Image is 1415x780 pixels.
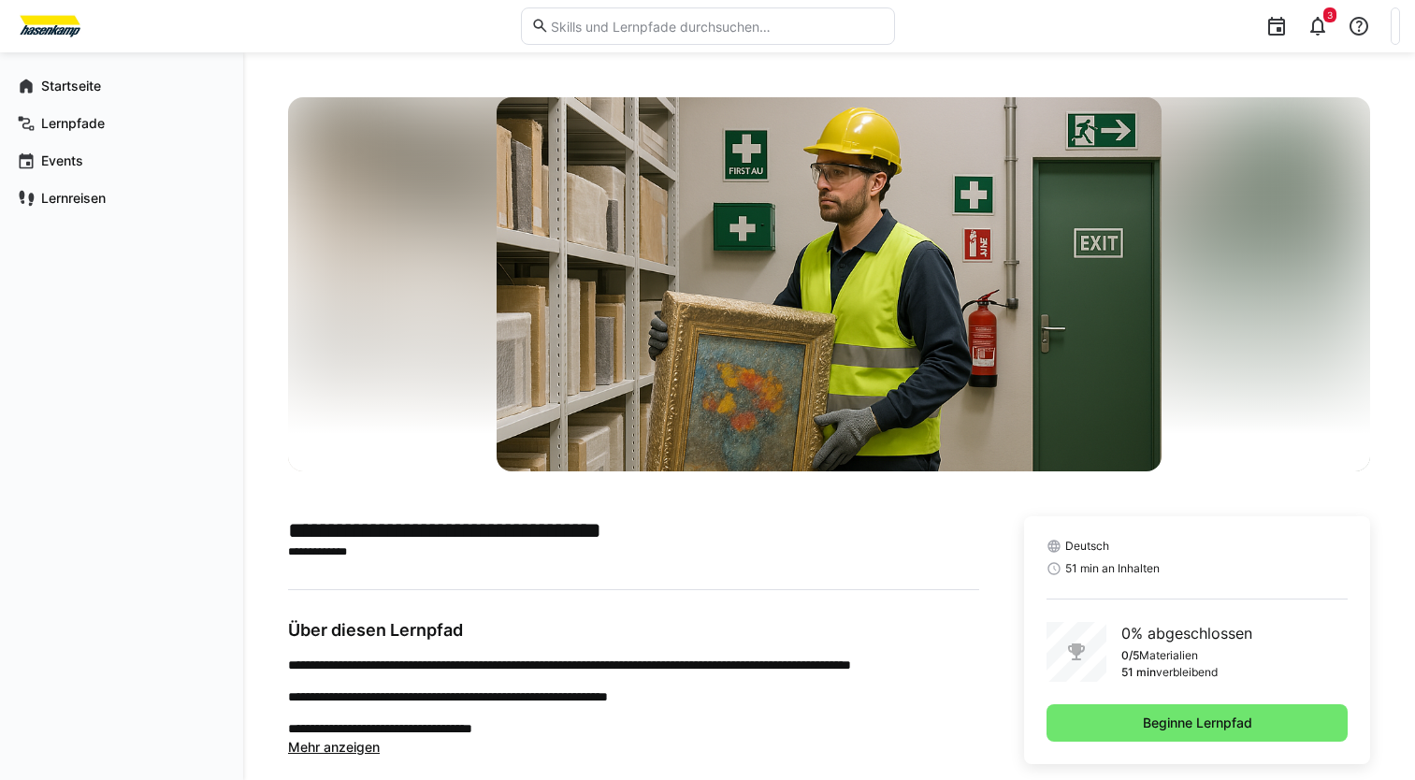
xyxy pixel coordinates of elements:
[1121,665,1156,680] p: 51 min
[1047,704,1348,742] button: Beginne Lernpfad
[1156,665,1218,680] p: verbleibend
[1121,622,1252,644] p: 0% abgeschlossen
[1327,9,1333,21] span: 3
[1140,714,1255,732] span: Beginne Lernpfad
[549,18,884,35] input: Skills und Lernpfade durchsuchen…
[288,739,380,755] span: Mehr anzeigen
[1065,539,1109,554] span: Deutsch
[1065,561,1160,576] span: 51 min an Inhalten
[1121,648,1139,663] p: 0/5
[1139,648,1198,663] p: Materialien
[288,620,979,641] h3: Über diesen Lernpfad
